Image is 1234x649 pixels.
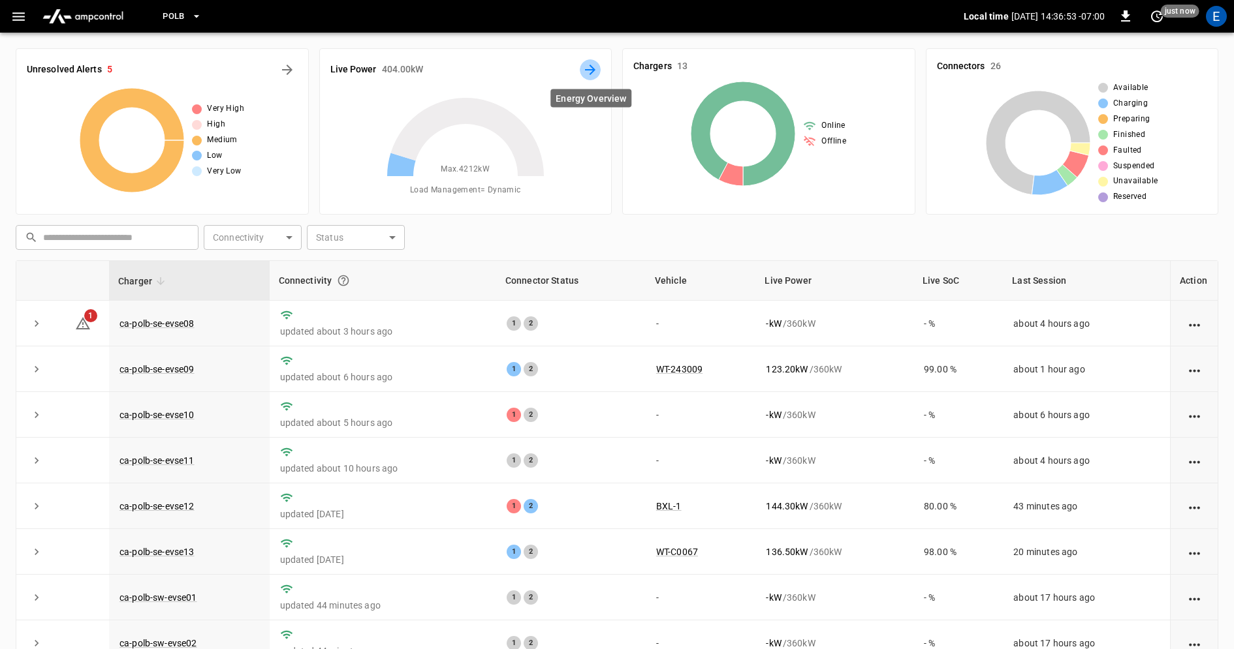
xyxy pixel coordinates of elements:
td: about 6 hours ago [1003,392,1170,438]
button: expand row [27,496,46,516]
p: - kW [766,317,781,330]
span: Medium [207,134,237,147]
span: Suspended [1113,160,1155,173]
p: 144.30 kW [766,500,808,513]
div: 2 [524,316,538,331]
span: 1 [84,309,97,322]
h6: Unresolved Alerts [27,63,102,77]
p: 123.20 kW [766,363,808,376]
td: 20 minutes ago [1003,529,1170,575]
div: 1 [507,316,521,331]
p: updated [DATE] [280,553,486,566]
th: Live Power [755,261,913,301]
div: 1 [507,453,521,468]
p: Local time [964,10,1009,23]
div: action cell options [1186,454,1203,467]
a: ca-polb-se-evse10 [119,410,195,420]
td: - [646,301,756,346]
span: Offline [821,135,846,148]
td: - % [913,392,1003,438]
div: action cell options [1186,317,1203,330]
p: updated about 3 hours ago [280,325,486,338]
div: action cell options [1186,591,1203,604]
span: Very High [207,102,244,115]
td: about 4 hours ago [1003,438,1170,483]
div: / 360 kW [766,363,903,376]
button: expand row [27,451,46,470]
span: Load Management = Dynamic [410,184,521,197]
div: 1 [507,362,521,376]
button: expand row [27,542,46,562]
div: 1 [507,408,521,422]
span: PoLB [163,9,185,24]
a: ca-polb-se-evse08 [119,318,195,329]
span: Charging [1113,97,1148,110]
h6: Chargers [633,59,672,74]
div: 2 [524,362,538,376]
h6: 26 [990,59,1001,74]
div: action cell options [1186,545,1203,558]
a: ca-polb-sw-evse01 [119,592,197,603]
button: set refresh interval [1147,6,1167,27]
span: Unavailable [1113,175,1158,188]
a: WT-C0067 [656,547,698,557]
div: / 360 kW [766,454,903,467]
div: Energy Overview [550,89,631,108]
span: just now [1161,5,1199,18]
p: [DATE] 14:36:53 -07:00 [1011,10,1105,23]
button: PoLB [157,4,207,29]
h6: 13 [677,59,688,74]
td: - % [913,438,1003,483]
button: Energy Overview [580,59,601,80]
a: ca-polb-se-evse12 [119,501,195,511]
div: / 360 kW [766,545,903,558]
th: Connector Status [496,261,646,301]
div: / 360 kW [766,408,903,421]
h6: Live Power [330,63,377,77]
div: 2 [524,499,538,513]
td: - [646,575,756,620]
h6: Connectors [937,59,985,74]
h6: 404.00 kW [382,63,424,77]
span: Charger [118,273,169,289]
div: / 360 kW [766,317,903,330]
h6: 5 [107,63,112,77]
span: Faulted [1113,144,1142,157]
a: 1 [75,317,91,327]
th: Last Session [1003,261,1170,301]
div: / 360 kW [766,591,903,604]
button: expand row [27,588,46,607]
td: 98.00 % [913,529,1003,575]
p: updated about 5 hours ago [280,416,486,429]
a: WT-243009 [656,364,703,374]
div: 1 [507,545,521,559]
div: 2 [524,545,538,559]
span: Reserved [1113,190,1147,204]
td: - [646,438,756,483]
span: High [207,118,225,131]
div: 2 [524,590,538,605]
th: Vehicle [646,261,756,301]
p: updated [DATE] [280,507,486,521]
a: BXL-1 [656,501,682,511]
div: profile-icon [1206,6,1227,27]
td: about 1 hour ago [1003,346,1170,392]
p: - kW [766,591,781,604]
td: 99.00 % [913,346,1003,392]
span: Finished [1113,128,1145,142]
div: Connectivity [279,269,487,292]
div: 2 [524,453,538,468]
a: ca-polb-se-evse13 [119,547,195,557]
p: - kW [766,454,781,467]
p: updated about 6 hours ago [280,370,486,384]
td: 43 minutes ago [1003,483,1170,529]
div: action cell options [1186,408,1203,421]
a: ca-polb-sw-evse02 [119,638,197,648]
div: 1 [507,590,521,605]
span: Very Low [207,165,241,178]
td: about 17 hours ago [1003,575,1170,620]
a: ca-polb-se-evse11 [119,455,195,466]
p: 136.50 kW [766,545,808,558]
img: ampcontrol.io logo [37,4,129,29]
button: expand row [27,314,46,333]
